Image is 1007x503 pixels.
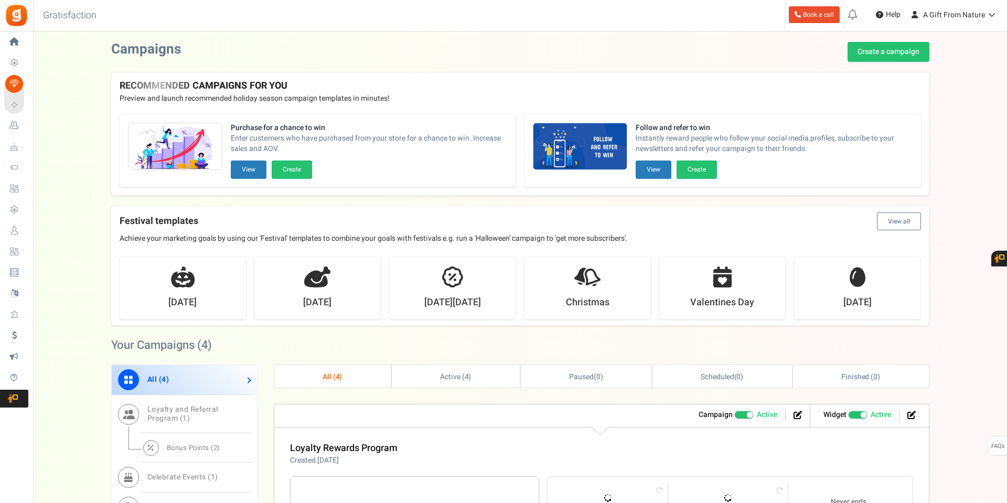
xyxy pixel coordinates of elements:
strong: Campaign [699,409,733,420]
span: 4 [201,337,208,354]
h3: Gratisfaction [31,5,108,26]
span: Active [757,410,777,420]
span: 0 [596,371,601,382]
span: 1 [183,413,187,424]
img: loader_16.gif [724,494,732,502]
span: 4 [162,374,166,385]
span: ( ) [569,371,603,382]
strong: [DATE] [303,296,331,309]
img: Gratisfaction [5,4,28,27]
span: Instantly reward people who follow your social media profiles, subscribe to your newsletters and ... [636,133,913,154]
span: FAQs [991,436,1005,456]
button: View [636,160,671,179]
li: Widget activated [816,410,899,422]
button: View [231,160,266,179]
strong: [DATE][DATE] [424,296,481,309]
a: Loyalty Rewards Program [290,441,398,455]
strong: Follow and refer to win [636,123,913,133]
span: 4 [336,371,340,382]
span: 0 [736,371,741,382]
span: Enter customers who have purchased from your store for a chance to win. Increase sales and AOV. [231,133,508,154]
p: Created [DATE] [290,455,398,466]
span: Loyalty and Referral Program ( ) [147,404,218,424]
span: Active ( ) [440,371,472,382]
span: Help [883,9,901,20]
strong: [DATE] [168,296,197,309]
strong: Christmas [566,296,609,309]
span: Paused [569,371,594,382]
button: Create [272,160,312,179]
a: Create a campaign [848,42,929,62]
span: ( ) [701,371,743,382]
strong: Valentines Day [690,296,754,309]
strong: Widget [823,409,847,420]
strong: Purchase for a chance to win [231,123,508,133]
img: Recommended Campaigns [533,123,627,170]
span: Finished ( ) [841,371,880,382]
img: loader_16.gif [604,494,612,502]
span: 4 [465,371,469,382]
span: Bonus Points ( ) [167,443,220,453]
a: Help [872,6,905,23]
span: A Gift From Nature [923,9,985,20]
span: 1 [211,472,216,483]
span: 0 [873,371,877,382]
button: View all [877,212,921,230]
h2: Campaigns [111,42,181,57]
p: Achieve your marketing goals by using our 'Festival' templates to combine your goals with festiva... [120,233,921,244]
h4: RECOMMENDED CAMPAIGNS FOR YOU [120,81,921,91]
h2: Your Campaigns ( ) [111,340,212,350]
span: Scheduled [701,371,734,382]
span: All ( ) [147,374,169,385]
span: All ( ) [323,371,342,382]
h4: Festival templates [120,212,921,230]
span: Celebrate Events ( ) [147,472,218,483]
span: 2 [213,443,218,453]
a: Book a call [789,6,840,23]
p: Preview and launch recommended holiday season campaign templates in minutes! [120,93,921,104]
span: Active [871,410,891,420]
button: Create [677,160,717,179]
strong: [DATE] [843,296,872,309]
img: Recommended Campaigns [128,123,222,170]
